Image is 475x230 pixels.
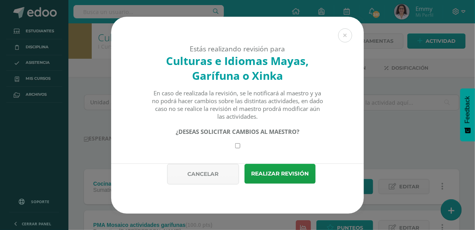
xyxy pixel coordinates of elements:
div: En caso de realizada la revisión, se le notificará al maestro y ya no podrá hacer cambios sobre l... [152,89,324,120]
button: Realizar revisión [244,164,316,184]
button: Cancelar [167,164,239,184]
span: Feedback [464,96,471,123]
strong: ¿DESEAS SOLICITAR CAMBIOS AL MAESTRO? [176,128,299,135]
input: Require changes [235,143,240,148]
strong: Culturas e Idiomas Mayas, Garífuna o Xinka [166,53,309,83]
button: Close (Esc) [338,28,352,42]
button: Feedback - Mostrar encuesta [460,88,475,141]
div: Estás realizando revisión para [125,44,350,53]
